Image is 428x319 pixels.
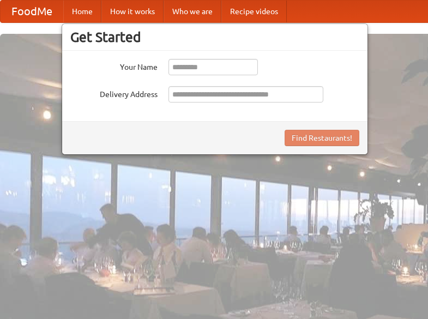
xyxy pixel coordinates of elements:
[285,130,359,146] button: Find Restaurants!
[1,1,63,22] a: FoodMe
[70,59,158,73] label: Your Name
[101,1,164,22] a: How it works
[70,86,158,100] label: Delivery Address
[164,1,221,22] a: Who we are
[70,29,359,45] h3: Get Started
[63,1,101,22] a: Home
[221,1,287,22] a: Recipe videos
